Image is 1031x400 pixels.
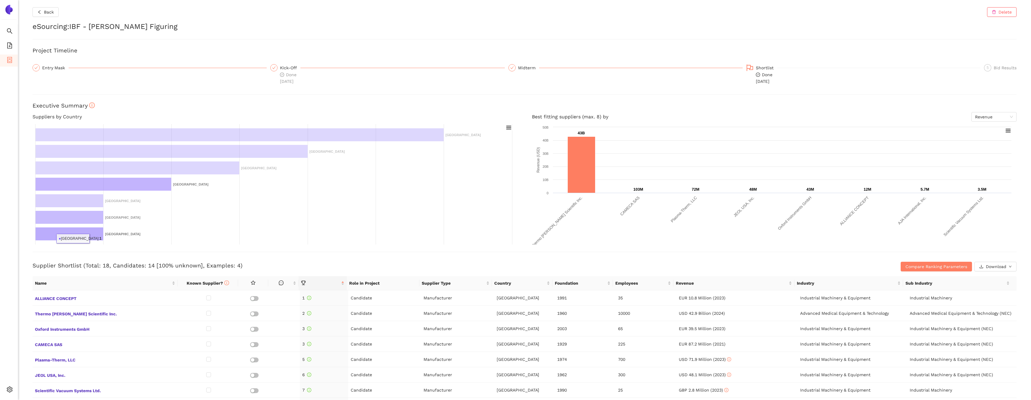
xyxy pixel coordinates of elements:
[942,195,984,237] text: Scientific Vacuum Systems Ltd.
[251,280,256,285] span: star
[798,336,907,352] td: Industrial Machinery & Equipment
[679,311,725,316] span: USD 42.9 Billion (2024)
[864,187,871,192] text: 12M
[555,367,616,383] td: 1962
[679,342,725,346] span: EUR 87.2 Million (2021)
[555,290,616,306] td: 1991
[33,276,178,290] th: this column's title is Name,this column is sortable
[280,72,297,84] span: Done [DATE]
[907,336,1017,352] td: Industrial Machinery & Equipment (NEC)
[798,383,907,398] td: Industrial Machinery & Equipment
[806,187,814,192] text: 43M
[224,280,229,285] span: info-circle
[798,306,907,321] td: Advanced Medical Equipment & Technology
[542,139,548,142] text: 40B
[348,290,421,306] td: Candidate
[546,191,548,195] text: 0
[633,187,643,192] text: 103M
[268,276,298,290] th: this column is sortable
[7,40,13,52] span: file-add
[347,276,419,290] th: Role in Project
[616,367,676,383] td: 300
[421,290,494,306] td: Manufacturer
[33,64,267,71] div: Entry Mask
[35,280,171,286] span: Name
[798,352,907,367] td: Industrial Machinery & Equipment
[536,147,540,173] text: Revenue (USD)
[732,195,755,218] text: JEOL USA, Inc.
[7,55,13,67] span: container
[616,306,676,321] td: 10000
[532,112,1017,122] h4: Best fitting suppliers (max. 8) by
[35,309,176,317] span: Thermo [PERSON_NAME] Scientific Inc.
[530,195,583,249] text: Thermo [PERSON_NAME] Scientific Inc.
[670,195,698,223] text: Plasma-Therm, LLC
[105,216,141,219] text: [GEOGRAPHIC_DATA]
[494,280,545,286] span: Country
[905,263,967,270] span: Compare Ranking Parameters
[978,187,986,192] text: 3.5M
[7,384,13,396] span: setting
[302,372,311,377] span: 6
[494,367,555,383] td: [GEOGRAPHIC_DATA]
[555,280,606,286] span: Foundation
[727,373,731,377] span: info-circle
[35,371,176,379] span: JEOL USA, Inc.
[542,152,548,155] text: 30B
[34,66,38,70] span: check
[746,64,980,85] div: Shortlistcheck-circleDone[DATE]
[33,22,1017,32] h2: eSourcing : IBF - [PERSON_NAME] Figuring
[986,263,1006,270] span: Download
[33,102,1017,110] h3: Executive Summary
[679,372,731,377] span: USD 48.1 Million (2023)
[555,352,616,367] td: 1974
[552,276,613,290] th: this column's title is Foundation,this column is sortable
[756,72,772,84] span: Done [DATE]
[302,326,311,331] span: 3
[309,150,345,153] text: [GEOGRAPHIC_DATA]
[542,126,548,129] text: 50B
[33,262,688,270] h3: Supplier Shortlist (Total: 18, Candidates: 14 [100% unknown], Examples: 4)
[907,352,1017,367] td: Industrial Machinery & Equipment (NEC)
[105,199,141,203] text: [GEOGRAPHIC_DATA]
[348,352,421,367] td: Candidate
[241,166,277,170] text: [GEOGRAPHIC_DATA]
[494,306,555,321] td: [GEOGRAPHIC_DATA]
[555,383,616,398] td: 1990
[749,187,757,192] text: 48M
[302,295,311,300] span: 1
[998,9,1012,15] span: Delete
[7,26,13,38] span: search
[44,9,54,15] span: Back
[897,195,927,226] text: AJA International, Inc.
[307,327,311,331] span: info-circle
[679,295,725,300] span: EUR 10.8 Million (2023)
[33,47,1017,55] h3: Project Timeline
[907,321,1017,336] td: Industrial Machinery & Equipment (NEC)
[35,294,176,302] span: ALLIANCE CONCEPT
[421,321,494,336] td: Manufacturer
[42,64,69,71] div: Entry Mask
[839,195,870,226] text: ALLIANCE CONCEPT
[994,65,1017,70] span: Bid Results
[727,357,731,361] span: info-circle
[307,357,311,361] span: info-circle
[421,352,494,367] td: Manufacturer
[348,306,421,321] td: Candidate
[756,73,760,77] span: check-circle
[348,321,421,336] td: Candidate
[272,66,276,70] span: check
[307,296,311,300] span: info-circle
[907,383,1017,398] td: Industrial Machinery
[492,276,552,290] th: this column's title is Country,this column is sortable
[173,183,209,186] text: [GEOGRAPHIC_DATA]
[616,383,676,398] td: 25
[676,280,787,286] span: Revenue
[974,262,1017,271] button: downloadDownloaddown
[987,7,1017,17] button: deleteDelete
[616,336,676,352] td: 225
[302,357,311,362] span: 5
[302,388,311,392] span: 7
[907,306,1017,321] td: Advanced Medical Equipment & Technology (NEC)
[903,276,1012,290] th: this column's title is Sub Industry,this column is sortable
